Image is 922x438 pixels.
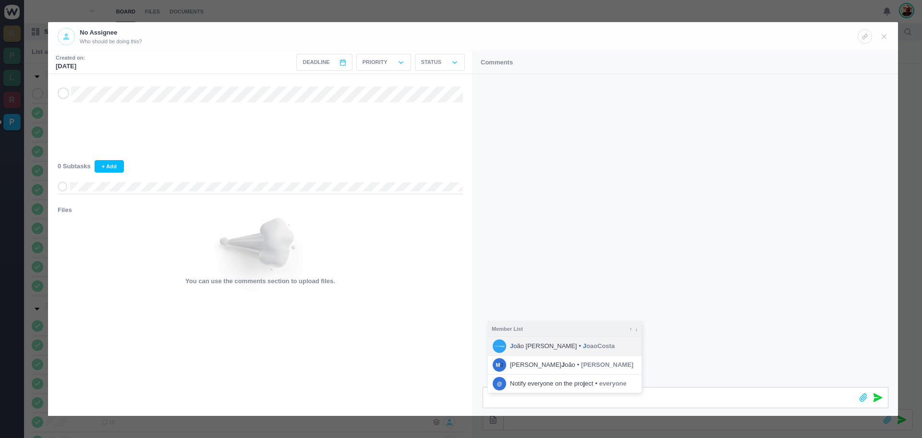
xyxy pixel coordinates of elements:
[595,379,597,388] i: •
[579,342,581,350] i: •
[493,339,506,353] img: a80dcdb448ef7251c8e3b570e89cda4ef034be1b.jpg
[421,58,441,66] p: Status
[500,361,503,369] strong: J
[493,377,506,390] span: @
[510,342,513,350] strong: J
[510,379,593,388] span: Notify everyone on the pro ect
[583,341,615,351] span: oaoCosta
[303,58,329,66] span: Deadline
[488,321,642,338] div: Member List
[363,58,388,66] p: Priority
[583,380,585,387] strong: j
[630,325,638,333] small: ↑ ↓
[510,360,575,370] span: [PERSON_NAME] oão
[56,54,85,62] small: Created on:
[56,62,85,71] p: [DATE]
[599,379,627,388] span: everyone
[80,38,142,46] span: Who should be doing this?
[583,342,586,350] strong: J
[481,58,513,67] p: Comments
[561,361,565,368] strong: J
[80,28,142,38] p: No Assignee
[577,361,579,369] i: •
[581,360,633,370] span: [PERSON_NAME]
[510,341,577,351] span: oão [PERSON_NAME]
[493,358,506,372] span: M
